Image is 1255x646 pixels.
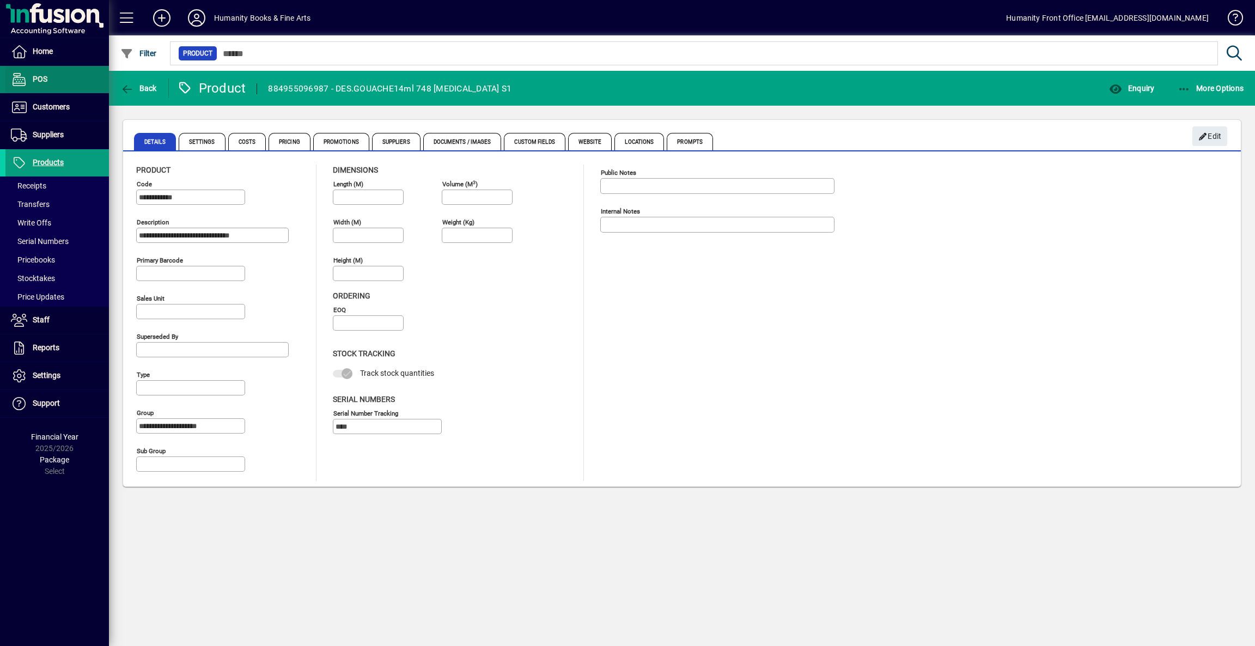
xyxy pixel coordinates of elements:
[333,409,398,417] mat-label: Serial Number tracking
[1220,2,1241,38] a: Knowledge Base
[137,333,178,340] mat-label: Superseded by
[118,78,160,98] button: Back
[214,9,311,27] div: Humanity Books & Fine Arts
[568,133,612,150] span: Website
[11,200,50,209] span: Transfers
[5,390,109,417] a: Support
[1178,84,1244,93] span: More Options
[1175,78,1247,98] button: More Options
[33,130,64,139] span: Suppliers
[137,218,169,226] mat-label: Description
[120,84,157,93] span: Back
[442,180,478,188] mat-label: Volume (m )
[333,291,370,300] span: Ordering
[1006,9,1209,27] div: Humanity Front Office [EMAIL_ADDRESS][DOMAIN_NAME]
[183,48,212,59] span: Product
[473,179,476,185] sup: 3
[5,121,109,149] a: Suppliers
[33,158,64,167] span: Products
[5,66,109,93] a: POS
[33,47,53,56] span: Home
[667,133,713,150] span: Prompts
[313,133,369,150] span: Promotions
[179,133,226,150] span: Settings
[333,218,361,226] mat-label: Width (m)
[33,75,47,83] span: POS
[31,432,78,441] span: Financial Year
[423,133,502,150] span: Documents / Images
[11,255,55,264] span: Pricebooks
[5,176,109,195] a: Receipts
[333,349,395,358] span: Stock Tracking
[333,395,395,404] span: Serial Numbers
[11,274,55,283] span: Stocktakes
[5,214,109,232] a: Write Offs
[11,237,69,246] span: Serial Numbers
[333,166,378,174] span: Dimensions
[601,169,636,176] mat-label: Public Notes
[118,44,160,63] button: Filter
[1106,78,1157,98] button: Enquiry
[360,369,434,377] span: Track stock quantities
[137,257,183,264] mat-label: Primary barcode
[504,133,565,150] span: Custom Fields
[333,180,363,188] mat-label: Length (m)
[109,78,169,98] app-page-header-button: Back
[5,232,109,251] a: Serial Numbers
[33,343,59,352] span: Reports
[137,180,152,188] mat-label: Code
[5,94,109,121] a: Customers
[33,399,60,407] span: Support
[5,251,109,269] a: Pricebooks
[33,371,60,380] span: Settings
[5,288,109,306] a: Price Updates
[33,102,70,111] span: Customers
[1192,126,1227,146] button: Edit
[134,133,176,150] span: Details
[442,218,474,226] mat-label: Weight (Kg)
[614,133,664,150] span: Locations
[137,409,154,417] mat-label: Group
[228,133,266,150] span: Costs
[137,371,150,379] mat-label: Type
[1198,127,1222,145] span: Edit
[5,334,109,362] a: Reports
[137,447,166,455] mat-label: Sub group
[137,295,165,302] mat-label: Sales unit
[177,80,246,97] div: Product
[120,49,157,58] span: Filter
[179,8,214,28] button: Profile
[11,181,46,190] span: Receipts
[269,133,310,150] span: Pricing
[5,38,109,65] a: Home
[33,315,50,324] span: Staff
[144,8,179,28] button: Add
[5,195,109,214] a: Transfers
[601,208,640,215] mat-label: Internal Notes
[5,269,109,288] a: Stocktakes
[333,306,346,314] mat-label: EOQ
[5,307,109,334] a: Staff
[11,218,51,227] span: Write Offs
[136,166,170,174] span: Product
[5,362,109,389] a: Settings
[333,257,363,264] mat-label: Height (m)
[372,133,421,150] span: Suppliers
[1109,84,1154,93] span: Enquiry
[40,455,69,464] span: Package
[11,292,64,301] span: Price Updates
[268,80,511,97] div: 884955096987 - DES.GOUACHE14ml 748 [MEDICAL_DATA] S1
